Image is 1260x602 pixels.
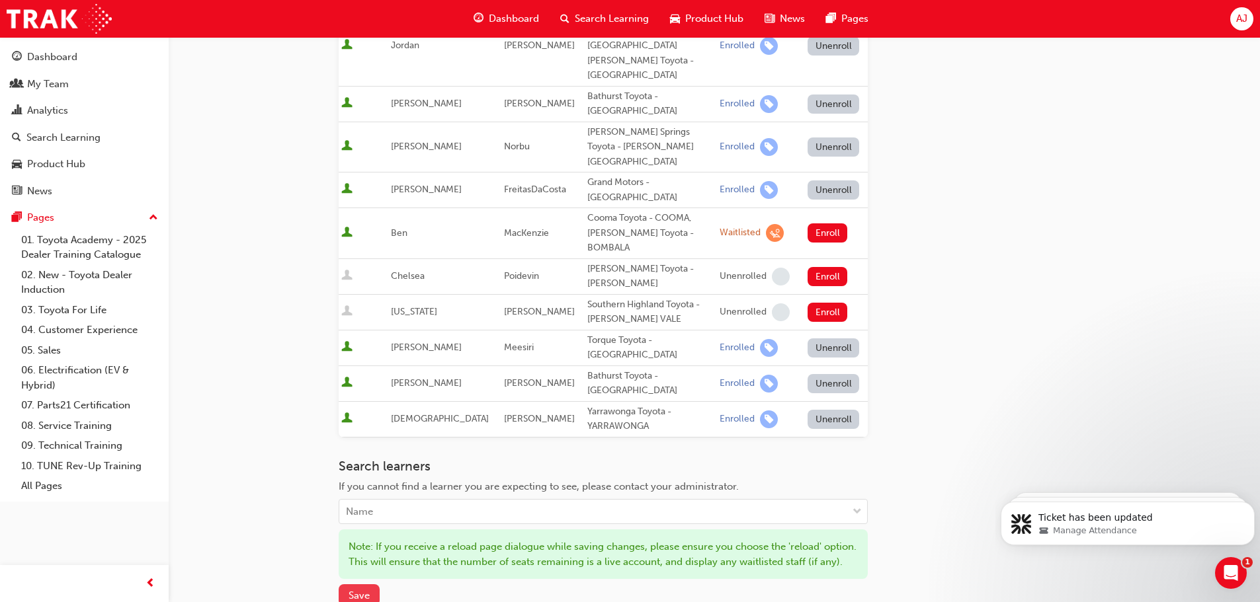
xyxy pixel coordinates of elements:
[27,184,52,199] div: News
[1230,7,1253,30] button: AJ
[1242,557,1253,568] span: 1
[5,98,163,123] a: Analytics
[463,5,550,32] a: guage-iconDashboard
[58,91,101,103] span: Website
[93,54,190,64] span: Manage Attendance
[760,339,778,357] span: learningRecordVerb_ENROLL-icon
[720,184,755,196] div: Enrolled
[995,474,1260,566] iframe: Intercom notifications message
[341,183,353,196] span: User is active
[16,395,163,416] a: 07. Parts21 Certification
[765,11,775,27] span: news-icon
[504,141,530,152] span: Norbu
[587,297,714,327] div: Southern Highland Toyota - [PERSON_NAME] VALE
[808,223,847,243] button: Enroll
[9,5,34,30] button: go back
[760,138,778,156] span: learningRecordVerb_ENROLL-icon
[808,303,847,322] button: Enroll
[227,417,248,438] button: Send a message…
[587,89,714,119] div: Bathurst Toyota - [GEOGRAPHIC_DATA]
[391,227,407,239] span: Ben
[1236,11,1247,26] span: AJ
[7,4,112,34] a: Trak
[587,211,714,256] div: Cooma Toyota - COOMA, [PERSON_NAME] Toyota - BOMBALA
[16,340,163,361] a: 05. Sales
[772,268,790,285] span: learningRecordVerb_NONE-icon
[38,7,59,28] div: Profile image for Trak
[504,377,575,389] span: [PERSON_NAME]
[27,103,68,118] div: Analytics
[808,180,859,200] button: Unenroll
[26,130,101,145] div: Search Learning
[685,11,743,26] span: Product Hub
[391,342,462,353] span: [PERSON_NAME]
[391,141,462,152] span: [PERSON_NAME]
[504,184,566,195] span: FreitasDaCosta
[560,11,569,27] span: search-icon
[12,79,22,91] span: people-icon
[16,360,163,395] a: 06. Electrification (EV & Hybrid)
[12,105,22,117] span: chart-icon
[766,224,784,242] span: learningRecordVerb_WAITLIST-icon
[16,230,163,265] a: 01. Toyota Academy - 2025 Dealer Training Catalogue
[575,11,649,26] span: Search Learning
[27,50,77,65] div: Dashboard
[720,141,755,153] div: Enrolled
[504,306,575,317] span: [PERSON_NAME]
[58,102,235,135] img: Cobram Yarrawonga Toyota
[341,377,353,390] span: User is active
[341,39,353,52] span: User is active
[808,374,859,393] button: Unenroll
[826,11,836,27] span: pages-icon
[63,422,73,433] button: Upload attachment
[504,270,539,282] span: Poidevin
[21,422,31,433] button: Emoji picker
[341,270,353,283] span: User is inactive
[146,576,155,592] span: prev-icon
[391,413,489,424] span: [DEMOGRAPHIC_DATA]
[720,98,755,110] div: Enrolled
[504,40,575,51] span: [PERSON_NAME]
[720,306,767,319] div: Unenrolled
[720,227,761,239] div: Waitlisted
[504,98,575,109] span: [PERSON_NAME]
[504,227,549,239] span: MacKenzie
[339,480,739,492] span: If you cannot find a learner you are expecting to see, please contact your administrator.
[587,333,714,363] div: Torque Toyota - [GEOGRAPHIC_DATA]
[720,270,767,283] div: Unenrolled
[16,476,163,496] a: All Pages
[391,98,462,109] span: [PERSON_NAME]
[720,40,755,52] div: Enrolled
[587,125,714,170] div: [PERSON_NAME] Springs Toyota - [PERSON_NAME][GEOGRAPHIC_DATA]
[5,45,163,69] a: Dashboard
[760,375,778,393] span: learningRecordVerb_ENROLL-icon
[659,5,754,32] a: car-iconProduct Hub
[587,9,714,83] div: Maitland Toyota - [GEOGRAPHIC_DATA], [GEOGRAPHIC_DATA][PERSON_NAME] Toyota - [GEOGRAPHIC_DATA]
[720,413,755,426] div: Enrolled
[12,186,22,198] span: news-icon
[12,212,22,224] span: pages-icon
[349,589,370,601] span: Save
[754,5,816,32] a: news-iconNews
[341,227,353,240] span: User is active
[16,416,163,436] a: 08. Service Training
[720,342,755,354] div: Enrolled
[504,413,575,424] span: [PERSON_NAME]
[16,320,163,340] a: 04. Customer Experience
[64,17,91,30] p: Active
[5,42,163,206] button: DashboardMy TeamAnalyticsSearch LearningProduct HubNews
[808,267,847,286] button: Enroll
[808,410,859,429] button: Unenroll
[5,206,163,230] button: Pages
[341,341,353,354] span: User is active
[16,456,163,476] a: 10. TUNE Rev-Up Training
[853,504,862,521] span: down-icon
[5,179,163,204] a: News
[772,303,790,321] span: learningRecordVerb_NONE-icon
[1215,557,1247,589] iframe: Intercom live chat
[207,5,232,30] button: Home
[504,342,534,353] span: Meesiri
